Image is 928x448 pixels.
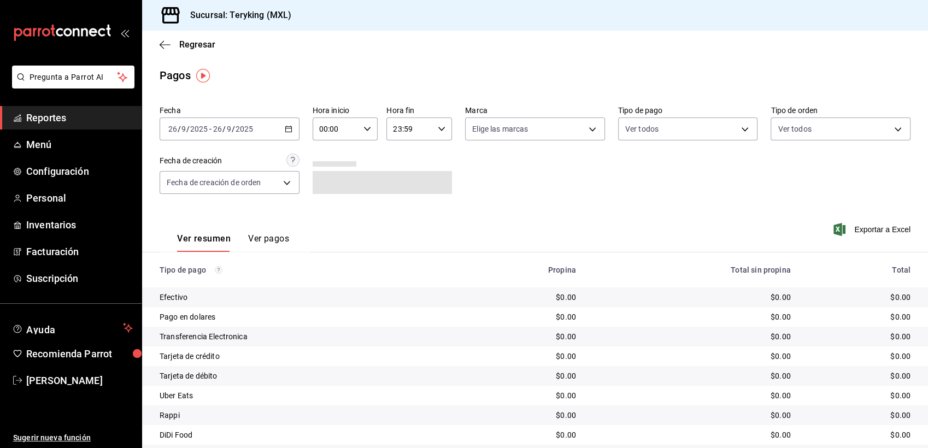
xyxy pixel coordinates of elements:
[8,79,134,91] a: Pregunta a Parrot AI
[177,233,289,252] div: navigation tabs
[177,233,231,252] button: Ver resumen
[215,266,222,274] svg: Los pagos realizados con Pay y otras terminales son montos brutos.
[26,164,133,179] span: Configuración
[167,177,261,188] span: Fecha de creación de orden
[594,311,791,322] div: $0.00
[808,390,911,401] div: $0.00
[467,331,576,342] div: $0.00
[808,370,911,381] div: $0.00
[467,410,576,421] div: $0.00
[808,292,911,303] div: $0.00
[160,292,450,303] div: Efectivo
[594,370,791,381] div: $0.00
[808,266,911,274] div: Total
[160,266,450,274] div: Tipo de pago
[467,351,576,362] div: $0.00
[467,370,576,381] div: $0.00
[181,9,291,22] h3: Sucursal: Teryking (MXL)
[235,125,254,133] input: ----
[160,390,450,401] div: Uber Eats
[594,429,791,440] div: $0.00
[26,346,133,361] span: Recomienda Parrot
[594,351,791,362] div: $0.00
[771,107,911,114] label: Tipo de orden
[232,125,235,133] span: /
[472,123,528,134] span: Elige las marcas
[467,311,576,322] div: $0.00
[181,125,186,133] input: --
[594,390,791,401] div: $0.00
[12,66,134,89] button: Pregunta a Parrot AI
[226,125,232,133] input: --
[808,311,911,322] div: $0.00
[594,331,791,342] div: $0.00
[618,107,758,114] label: Tipo de pago
[160,429,450,440] div: DiDi Food
[26,321,119,334] span: Ayuda
[625,123,659,134] span: Ver todos
[26,217,133,232] span: Inventarios
[594,266,791,274] div: Total sin propina
[160,331,450,342] div: Transferencia Electronica
[190,125,208,133] input: ----
[26,137,133,152] span: Menú
[26,373,133,388] span: [PERSON_NAME]
[467,292,576,303] div: $0.00
[808,331,911,342] div: $0.00
[808,429,911,440] div: $0.00
[808,410,911,421] div: $0.00
[248,233,289,252] button: Ver pagos
[836,223,911,236] button: Exportar a Excel
[179,39,215,50] span: Regresar
[168,125,178,133] input: --
[13,432,133,444] span: Sugerir nueva función
[160,107,299,114] label: Fecha
[467,266,576,274] div: Propina
[160,370,450,381] div: Tarjeta de débito
[160,67,191,84] div: Pagos
[160,410,450,421] div: Rappi
[160,39,215,50] button: Regresar
[213,125,222,133] input: --
[467,390,576,401] div: $0.00
[26,271,133,286] span: Suscripción
[209,125,212,133] span: -
[594,292,791,303] div: $0.00
[465,107,605,114] label: Marca
[178,125,181,133] span: /
[467,429,576,440] div: $0.00
[222,125,226,133] span: /
[196,69,210,82] img: Tooltip marker
[26,244,133,259] span: Facturación
[160,311,450,322] div: Pago en dolares
[808,351,911,362] div: $0.00
[160,155,222,167] div: Fecha de creación
[386,107,452,114] label: Hora fin
[778,123,811,134] span: Ver todos
[160,351,450,362] div: Tarjeta de crédito
[26,110,133,125] span: Reportes
[313,107,378,114] label: Hora inicio
[186,125,190,133] span: /
[594,410,791,421] div: $0.00
[26,191,133,205] span: Personal
[120,28,129,37] button: open_drawer_menu
[30,72,118,83] span: Pregunta a Parrot AI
